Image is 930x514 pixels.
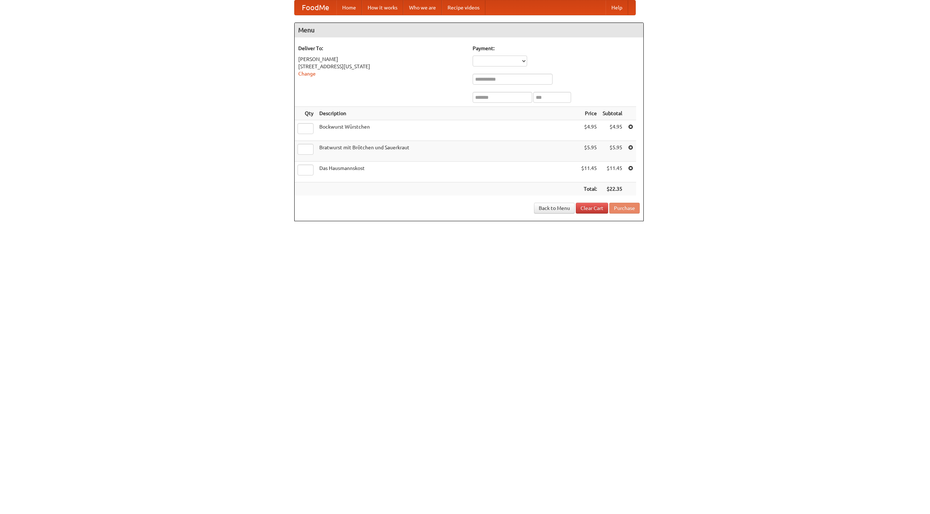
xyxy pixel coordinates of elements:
[316,141,578,162] td: Bratwurst mit Brötchen und Sauerkraut
[600,141,625,162] td: $5.95
[295,107,316,120] th: Qty
[609,203,640,214] button: Purchase
[298,63,465,70] div: [STREET_ADDRESS][US_STATE]
[600,182,625,196] th: $22.35
[606,0,628,15] a: Help
[578,141,600,162] td: $5.95
[336,0,362,15] a: Home
[316,107,578,120] th: Description
[295,23,643,37] h4: Menu
[298,45,465,52] h5: Deliver To:
[442,0,485,15] a: Recipe videos
[298,56,465,63] div: [PERSON_NAME]
[534,203,575,214] a: Back to Menu
[578,107,600,120] th: Price
[295,0,336,15] a: FoodMe
[316,120,578,141] td: Bockwurst Würstchen
[578,120,600,141] td: $4.95
[600,120,625,141] td: $4.95
[298,71,316,77] a: Change
[403,0,442,15] a: Who we are
[578,162,600,182] td: $11.45
[576,203,608,214] a: Clear Cart
[578,182,600,196] th: Total:
[362,0,403,15] a: How it works
[473,45,640,52] h5: Payment:
[316,162,578,182] td: Das Hausmannskost
[600,162,625,182] td: $11.45
[600,107,625,120] th: Subtotal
